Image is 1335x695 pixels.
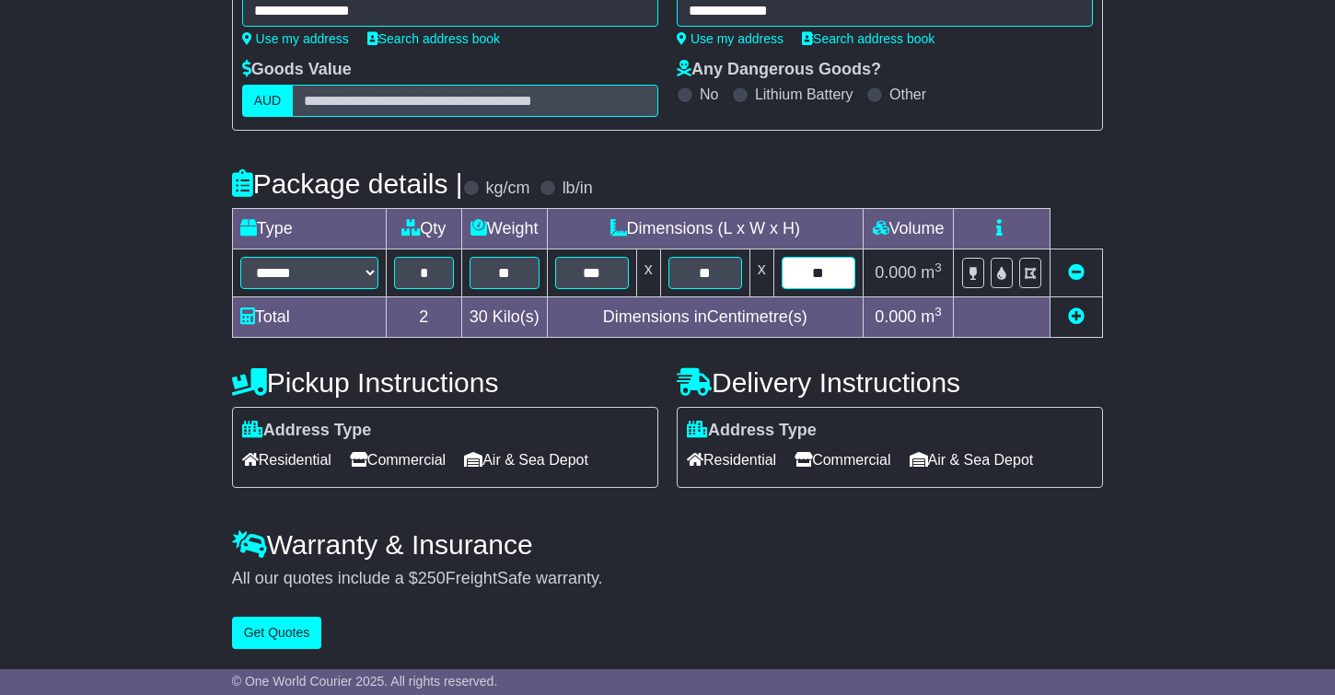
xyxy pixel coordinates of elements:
span: © One World Courier 2025. All rights reserved. [232,674,498,689]
div: All our quotes include a $ FreightSafe warranty. [232,569,1104,589]
label: Address Type [687,421,817,441]
td: Dimensions (L x W x H) [547,209,863,249]
td: Type [232,209,386,249]
td: x [636,249,660,297]
td: 2 [386,297,461,338]
td: Dimensions in Centimetre(s) [547,297,863,338]
label: Address Type [242,421,372,441]
h4: Pickup Instructions [232,367,658,398]
label: No [700,86,718,103]
td: Kilo(s) [461,297,547,338]
td: Qty [386,209,461,249]
label: AUD [242,85,294,117]
span: 30 [470,307,488,326]
td: Total [232,297,386,338]
label: kg/cm [486,179,530,199]
span: Air & Sea Depot [910,446,1034,474]
h4: Package details | [232,168,463,199]
a: Add new item [1068,307,1085,326]
span: 0.000 [875,307,916,326]
td: x [749,249,773,297]
span: Commercial [795,446,890,474]
span: m [921,307,942,326]
span: Air & Sea Depot [464,446,588,474]
label: Goods Value [242,60,352,80]
a: Search address book [367,31,500,46]
a: Use my address [242,31,349,46]
span: Residential [242,446,331,474]
label: Any Dangerous Goods? [677,60,881,80]
sup: 3 [934,305,942,319]
span: m [921,263,942,282]
a: Search address book [802,31,934,46]
button: Get Quotes [232,617,322,649]
a: Use my address [677,31,784,46]
h4: Delivery Instructions [677,367,1103,398]
label: Lithium Battery [755,86,853,103]
td: Weight [461,209,547,249]
sup: 3 [934,261,942,274]
span: 250 [418,569,446,587]
span: 0.000 [875,263,916,282]
label: lb/in [563,179,593,199]
span: Commercial [350,446,446,474]
label: Other [889,86,926,103]
span: Residential [687,446,776,474]
td: Volume [863,209,954,249]
a: Remove this item [1068,263,1085,282]
h4: Warranty & Insurance [232,529,1104,560]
